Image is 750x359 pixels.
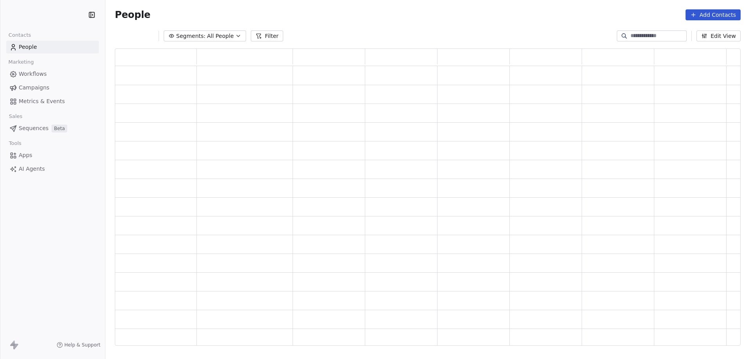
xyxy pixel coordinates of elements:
[19,124,48,132] span: Sequences
[19,43,37,51] span: People
[115,9,150,21] span: People
[19,97,65,105] span: Metrics & Events
[6,41,99,54] a: People
[251,30,283,41] button: Filter
[6,122,99,135] a: SequencesBeta
[5,56,37,68] span: Marketing
[19,165,45,173] span: AI Agents
[5,111,26,122] span: Sales
[207,32,234,40] span: All People
[6,149,99,162] a: Apps
[6,95,99,108] a: Metrics & Events
[6,81,99,94] a: Campaigns
[5,29,34,41] span: Contacts
[6,68,99,80] a: Workflows
[19,84,49,92] span: Campaigns
[19,70,47,78] span: Workflows
[176,32,205,40] span: Segments:
[52,125,67,132] span: Beta
[64,342,100,348] span: Help & Support
[686,9,741,20] button: Add Contacts
[6,163,99,175] a: AI Agents
[57,342,100,348] a: Help & Support
[696,30,741,41] button: Edit View
[19,151,32,159] span: Apps
[5,138,25,149] span: Tools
